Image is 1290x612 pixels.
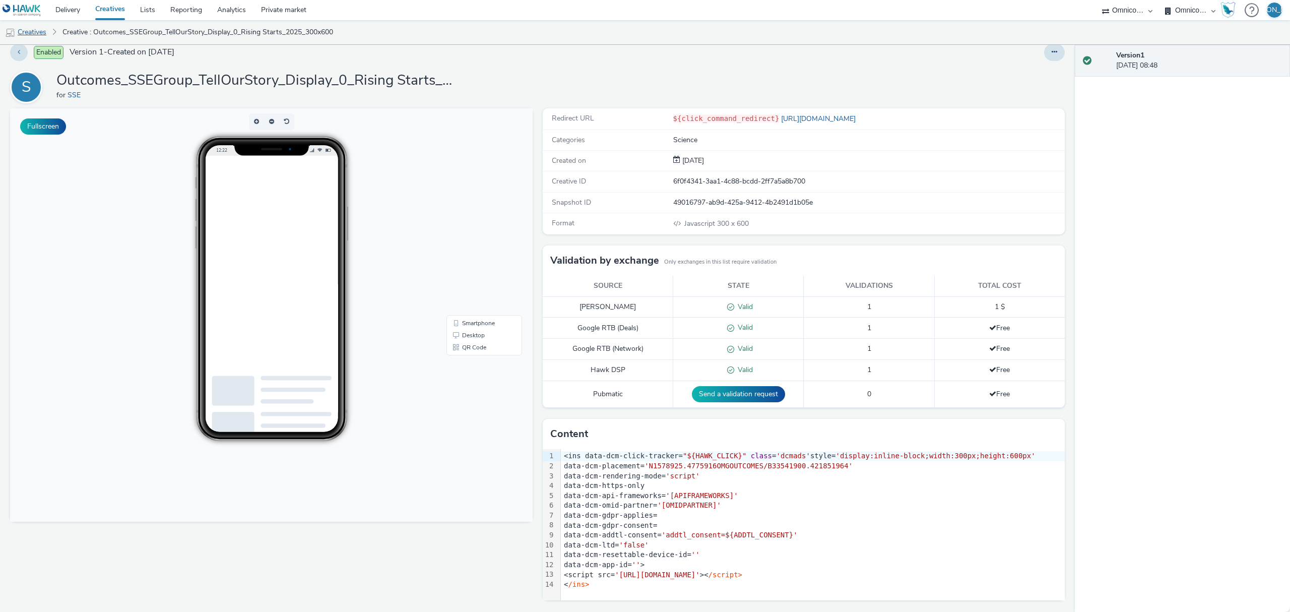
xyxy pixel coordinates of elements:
span: class [751,452,772,460]
span: [DATE] [680,156,704,165]
div: Creation 09 June 2025, 08:48 [680,156,704,166]
div: data-dcm-placement= [561,461,1065,471]
span: '' [691,550,700,559]
td: [PERSON_NAME] [543,296,673,318]
span: Snapshot ID [552,198,591,207]
code: ${click_command_redirect} [673,114,780,123]
span: Smartphone [452,212,485,218]
td: Pubmatic [543,381,673,407]
div: data-dcm-omid-partner= [561,501,1065,511]
span: Created on [552,156,586,165]
span: '' [632,561,640,569]
span: Valid [734,365,753,375]
span: 'false' [619,541,649,549]
div: 10 [543,540,555,550]
span: 300 x 600 [683,219,749,228]
div: 5 [543,491,555,501]
div: 7 [543,511,555,521]
span: Redirect URL [552,113,594,123]
div: data-dcm-https-only [561,481,1065,491]
h3: Validation by exchange [550,253,659,268]
span: Free [989,365,1010,375]
a: Creative : Outcomes_SSEGroup_TellOurStory_Display_0_Rising Starts_2025_300x600 [57,20,338,44]
div: 49016797-ab9d-425a-9412-4b2491d1b05e [673,198,1064,208]
span: Enabled [34,46,63,59]
th: Source [543,276,673,296]
span: 1 [867,344,871,353]
span: '[APIFRAMEWORKS]' [666,492,738,500]
span: 'display:inline-block;width:300px;height:600px' [835,452,1035,460]
span: /ins> [568,580,589,588]
div: <ins data-dcm-click-tracker= = style= [561,451,1065,461]
span: "${HAWK_CLICK}" [683,452,746,460]
th: Total cost [934,276,1065,296]
span: Format [552,218,574,228]
button: Fullscreen [20,118,66,135]
div: data-dcm-addtl-consent= [561,530,1065,540]
th: Validations [804,276,934,296]
div: S [22,73,31,101]
span: 'dcmads' [776,452,810,460]
span: Free [989,344,1010,353]
li: QR Code [438,233,510,245]
h3: Content [550,426,588,442]
span: Free [989,389,1010,399]
span: 'N1578925.4775916OMGOUTCOMES/B33541900.421851964' [644,462,853,470]
a: Hawk Academy [1220,2,1240,18]
div: <script src= >< [561,570,1065,580]
span: 1 [867,365,871,375]
span: Categories [552,135,585,145]
span: 'addtl_consent=${ADDTL_CONSENT}' [662,531,798,539]
div: data-dcm-app-id= > [561,560,1065,570]
div: 13 [543,570,555,580]
div: data-dcm-api-frameworks= [561,491,1065,501]
div: data-dcm-ltd= [561,540,1065,550]
strong: Version 1 [1116,50,1144,60]
span: Valid [734,302,753,312]
div: 4 [543,481,555,491]
div: 2 [543,461,555,471]
div: data-dcm-gdpr-applies= [561,511,1065,521]
span: 12:22 [206,39,217,44]
h1: Outcomes_SSEGroup_TellOurStory_Display_0_Rising Starts_2025_300x600 [56,71,460,90]
img: undefined Logo [3,4,41,17]
span: '[URL][DOMAIN_NAME]' [615,571,700,579]
td: Hawk DSP [543,360,673,381]
span: for [56,90,68,100]
span: '[OMIDPARTNER]' [657,501,721,509]
div: 9 [543,530,555,540]
div: 8 [543,520,555,530]
img: mobile [5,28,15,38]
img: Hawk Academy [1220,2,1236,18]
th: State [673,276,804,296]
span: Free [989,323,1010,333]
div: data-dcm-rendering-mode= [561,471,1065,481]
a: S [10,82,46,92]
div: 3 [543,471,555,481]
div: Science [673,135,1064,145]
li: Desktop [438,221,510,233]
div: 6f0f4341-3aa1-4c88-bcdd-2ff7a5a8b700 [673,176,1064,187]
div: 12 [543,560,555,570]
li: Smartphone [438,209,510,221]
span: 'script' [666,472,699,480]
div: data-dcm-resettable-device-id= [561,550,1065,560]
span: /script> [708,571,742,579]
div: 11 [543,550,555,560]
span: Valid [734,323,753,332]
span: 0 [867,389,871,399]
span: Javascript [684,219,717,228]
div: data-dcm-gdpr-consent= [561,521,1065,531]
div: 6 [543,501,555,511]
td: Google RTB (Network) [543,339,673,360]
span: 1 [867,323,871,333]
span: Creative ID [552,176,586,186]
span: Valid [734,344,753,353]
td: Google RTB (Deals) [543,318,673,339]
div: 14 [543,580,555,590]
button: Send a validation request [692,386,785,402]
span: Desktop [452,224,475,230]
span: 1 [867,302,871,312]
div: [DATE] 08:48 [1116,50,1282,71]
